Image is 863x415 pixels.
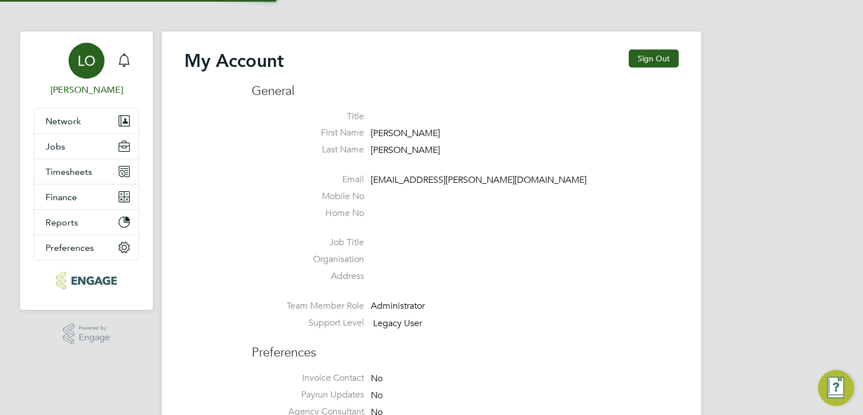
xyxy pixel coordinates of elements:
span: No [371,390,383,401]
span: Luke O'Neill [34,83,139,97]
label: Organisation [252,254,364,265]
label: Last Name [252,144,364,156]
span: Engage [79,333,110,342]
button: Preferences [34,235,139,260]
label: Mobile No [252,191,364,202]
h3: General [252,83,679,100]
label: Job Title [252,237,364,249]
a: LO[PERSON_NAME] [34,43,139,97]
h2: My Account [184,49,284,72]
span: Powered by [79,323,110,333]
button: Network [34,109,139,133]
span: [EMAIL_ADDRESS][PERSON_NAME][DOMAIN_NAME] [371,174,587,186]
label: Address [252,270,364,282]
span: Reports [46,217,78,228]
a: Powered byEngage [63,323,111,345]
label: Email [252,174,364,186]
span: Timesheets [46,166,92,177]
span: No [371,373,383,384]
button: Sign Out [629,49,679,67]
label: First Name [252,127,364,139]
span: Legacy User [373,318,422,329]
span: LO [78,53,96,68]
label: Invoice Contact [252,372,364,384]
span: [PERSON_NAME] [371,145,440,156]
span: Network [46,116,81,127]
button: Timesheets [34,159,139,184]
nav: Main navigation [20,31,153,310]
label: Home No [252,207,364,219]
span: Finance [46,192,77,202]
span: Jobs [46,141,65,152]
a: Go to home page [34,272,139,290]
label: Payrun Updates [252,389,364,401]
label: Support Level [252,317,364,329]
div: Administrator [371,300,478,312]
button: Finance [34,184,139,209]
img: morganhunt-logo-retina.png [56,272,116,290]
button: Engage Resource Center [818,370,854,406]
label: Team Member Role [252,300,364,312]
button: Jobs [34,134,139,159]
label: Title [252,111,364,123]
button: Reports [34,210,139,234]
h3: Preferences [252,333,679,361]
span: [PERSON_NAME] [371,128,440,139]
span: Preferences [46,242,94,253]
